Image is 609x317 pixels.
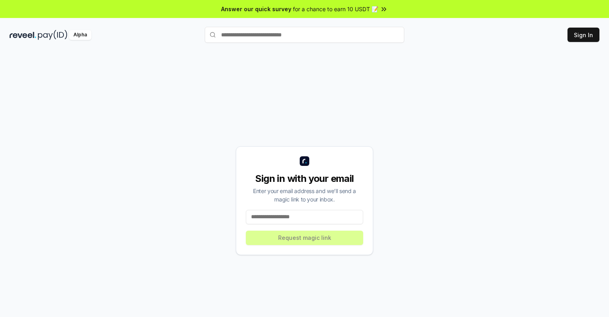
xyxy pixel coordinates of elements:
[221,5,291,13] span: Answer our quick survey
[246,187,363,203] div: Enter your email address and we’ll send a magic link to your inbox.
[246,172,363,185] div: Sign in with your email
[38,30,67,40] img: pay_id
[293,5,378,13] span: for a chance to earn 10 USDT 📝
[10,30,36,40] img: reveel_dark
[300,156,309,166] img: logo_small
[69,30,91,40] div: Alpha
[567,28,599,42] button: Sign In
